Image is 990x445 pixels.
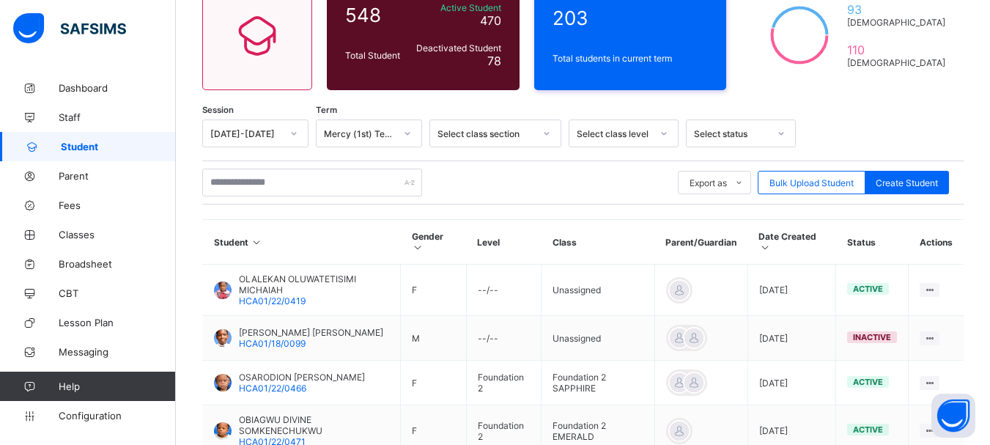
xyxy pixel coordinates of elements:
span: Parent [59,170,176,182]
span: Dashboard [59,82,176,94]
td: Foundation 2 SAPPHIRE [542,361,655,405]
span: Configuration [59,410,175,422]
th: Class [542,220,655,265]
span: OBIAGWU DIVINE SOMKENECHUKWU [239,414,389,436]
td: M [401,316,467,361]
div: Select status [694,128,769,139]
span: Term [316,105,337,115]
span: 470 [480,13,501,28]
div: Total Student [341,46,410,65]
span: Create Student [876,177,938,188]
td: F [401,361,467,405]
td: --/-- [466,316,541,361]
td: Unassigned [542,316,655,361]
span: [DEMOGRAPHIC_DATA] [847,17,945,28]
span: HCA01/18/0099 [239,338,306,349]
td: Foundation 2 [466,361,541,405]
th: Status [836,220,909,265]
span: 110 [847,43,945,57]
span: Bulk Upload Student [769,177,854,188]
th: Parent/Guardian [654,220,747,265]
span: active [853,424,883,435]
span: Deactivated Student [413,43,501,54]
th: Student [203,220,401,265]
th: Actions [909,220,964,265]
div: Select class level [577,128,651,139]
i: Sort in Ascending Order [412,242,424,253]
span: OLALEKAN OLUWATETISIMI MICHAIAH [239,273,389,295]
span: Session [202,105,234,115]
span: Classes [59,229,176,240]
span: Fees [59,199,176,211]
div: [DATE]-[DATE] [210,128,281,139]
span: 203 [553,7,709,29]
td: --/-- [466,265,541,316]
span: active [853,377,883,387]
span: Total students in current term [553,53,709,64]
div: Select class section [437,128,534,139]
span: Lesson Plan [59,317,176,328]
span: Export as [690,177,727,188]
td: [DATE] [747,361,836,405]
td: [DATE] [747,265,836,316]
span: Messaging [59,346,176,358]
img: safsims [13,13,126,44]
th: Gender [401,220,467,265]
span: [DEMOGRAPHIC_DATA] [847,57,945,68]
span: active [853,284,883,294]
span: Staff [59,111,176,123]
span: Student [61,141,176,152]
span: 548 [345,4,406,26]
td: [DATE] [747,316,836,361]
span: OSARODION [PERSON_NAME] [239,372,365,383]
span: [PERSON_NAME] [PERSON_NAME] [239,327,383,338]
i: Sort in Ascending Order [251,237,263,248]
span: 78 [487,54,501,68]
span: HCA01/22/0466 [239,383,306,394]
button: Open asap [931,394,975,438]
td: Unassigned [542,265,655,316]
th: Date Created [747,220,836,265]
th: Level [466,220,541,265]
span: HCA01/22/0419 [239,295,306,306]
i: Sort in Ascending Order [758,242,771,253]
span: CBT [59,287,176,299]
span: inactive [853,332,891,342]
td: F [401,265,467,316]
span: Active Student [413,2,501,13]
span: 93 [847,2,945,17]
span: Broadsheet [59,258,176,270]
div: Mercy (1st) Term [324,128,395,139]
span: Help [59,380,175,392]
